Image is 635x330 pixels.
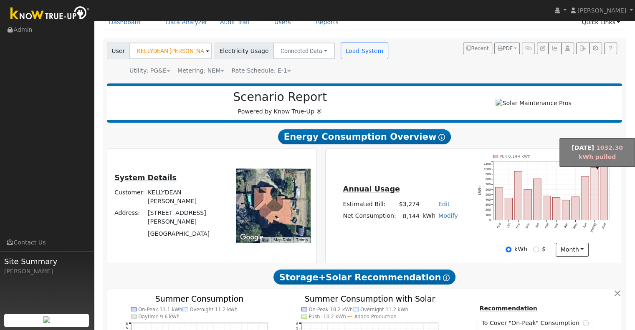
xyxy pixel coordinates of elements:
[215,43,273,59] span: Electricity Usage
[238,232,266,243] a: Open this area in Google Maps (opens a new window)
[486,213,491,217] text: 100
[296,237,308,242] a: Terms (opens in new tab)
[113,186,147,207] td: Customer:
[562,200,569,220] rect: onclick=""
[600,167,608,220] rect: onclick=""
[309,314,346,320] text: Push -10.2 kWh
[486,182,491,186] text: 700
[238,232,266,243] img: Google
[548,43,561,54] button: Multi-Series Graph
[342,210,397,222] td: Net Consumption:
[268,15,297,30] a: Users
[579,144,623,160] span: 1032.30 kWh pulled
[572,222,578,229] text: May
[138,307,182,312] text: On-Peak 11.1 kWh
[214,15,256,30] a: Audit Trail
[601,222,607,229] text: Aug
[577,7,626,14] span: [PERSON_NAME]
[515,222,521,229] text: Nov
[103,15,147,30] a: Dashboard
[498,45,513,51] span: PDF
[604,43,617,54] a: Help Link
[486,193,491,196] text: 500
[273,270,455,285] span: Storage+Solar Recommendation
[177,66,224,75] div: Metering: NEM
[496,222,502,229] text: Sep
[478,186,482,196] text: kWh
[111,90,449,116] div: Powered by Know True-Up ®
[4,256,89,267] span: Site Summary
[159,15,214,30] a: Data Analyzer
[514,245,527,254] label: kWh
[310,15,345,30] a: Reports
[563,222,569,229] text: Apr
[354,314,397,320] text: Added Production
[481,319,582,327] span: To Cover "On-Peak" Consumption
[506,222,511,228] text: Oct
[397,198,421,210] td: $3,274
[514,171,522,220] rect: onclick=""
[129,66,170,75] div: Utility: PG&E
[537,43,549,54] button: Edit User
[524,189,531,220] rect: onclick=""
[305,294,435,303] text: Summer Consumption with Solar
[495,187,503,220] rect: onclick=""
[576,43,589,54] button: Export Interval Data
[273,237,291,243] button: Map Data
[543,196,551,220] rect: onclick=""
[572,197,579,220] rect: onclick=""
[262,237,268,243] button: Keyboard shortcuts
[486,177,491,181] text: 800
[309,307,353,312] text: On-Peak 10.2 kWh
[525,222,531,229] text: Dec
[190,307,238,312] text: Overnight 11.2 kWh
[486,172,491,176] text: 900
[343,185,400,193] u: Annual Usage
[438,134,445,141] i: Show Help
[273,43,335,59] button: Connected Data
[147,228,225,239] td: [GEOGRAPHIC_DATA]
[138,314,180,320] text: Daytime 9.6 kWh
[115,90,445,104] h2: Scenario Report
[505,198,512,220] rect: onclick=""
[463,43,492,54] button: Recent
[421,210,437,222] td: kWh
[496,99,571,108] img: Solar Maintenance Pros
[278,129,451,144] span: Energy Consumption Overview
[126,322,128,326] text: 6
[582,222,587,229] text: Jun
[397,210,421,222] td: 8,144
[553,197,560,220] rect: onclick=""
[231,67,291,74] span: Alias: HE1
[296,326,299,330] text: 5
[486,198,491,202] text: 400
[561,43,574,54] button: Login As
[556,243,589,257] button: month
[554,222,559,229] text: Mar
[494,43,520,54] button: PDF
[534,179,541,220] rect: onclick=""
[500,154,531,159] text: Pull 8,144 kWh
[443,275,450,281] i: Show Help
[6,5,94,23] img: Know True-Up
[114,174,177,182] u: System Details
[113,207,147,228] td: Address:
[591,167,598,220] rect: onclick=""
[572,144,594,151] strong: [DATE]
[486,188,491,191] text: 600
[484,162,491,166] text: 1100
[590,222,597,233] text: [DATE]
[296,322,299,326] text: 6
[479,305,537,312] u: Recommendation
[542,245,546,254] label: $
[155,294,243,303] text: Summer Consumption
[342,198,397,210] td: Estimated Bill:
[126,326,128,330] text: 5
[147,186,225,207] td: KELLYDEAN [PERSON_NAME]
[147,207,225,228] td: [STREET_ADDRESS][PERSON_NAME]
[4,267,89,276] div: [PERSON_NAME]
[438,212,458,219] a: Modify
[360,307,408,312] text: Overnight 11.2 kWh
[486,203,491,207] text: 300
[544,222,549,229] text: Feb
